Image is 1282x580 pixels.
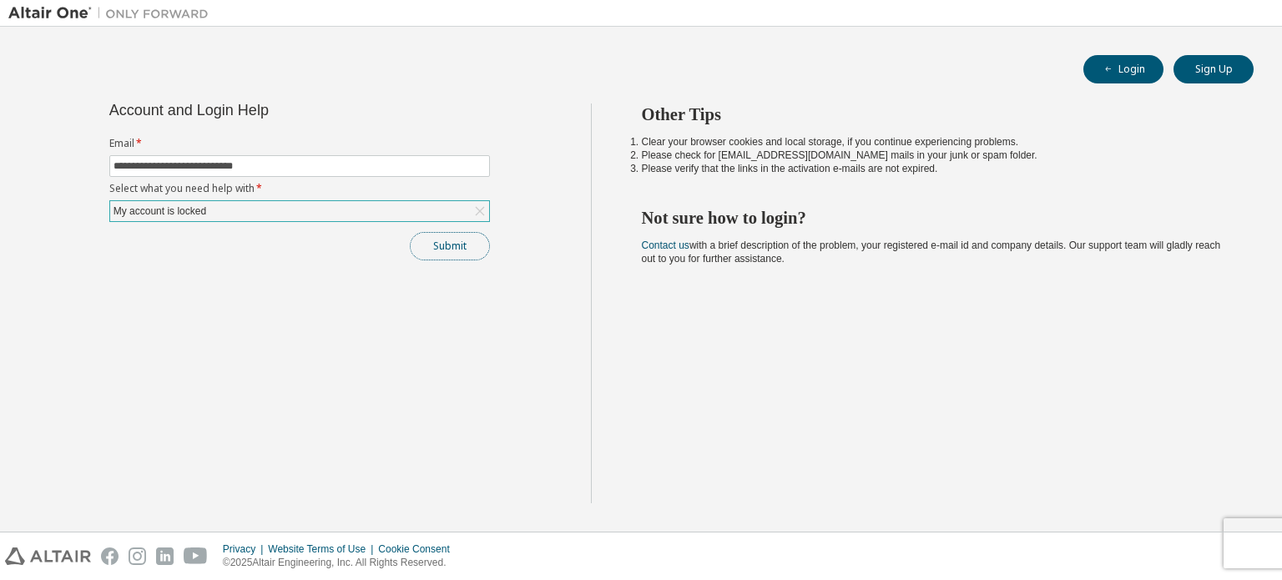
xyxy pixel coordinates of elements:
[5,547,91,565] img: altair_logo.svg
[1173,55,1254,83] button: Sign Up
[378,542,459,556] div: Cookie Consent
[129,547,146,565] img: instagram.svg
[642,103,1224,125] h2: Other Tips
[156,547,174,565] img: linkedin.svg
[642,135,1224,149] li: Clear your browser cookies and local storage, if you continue experiencing problems.
[101,547,119,565] img: facebook.svg
[642,240,689,251] a: Contact us
[268,542,378,556] div: Website Terms of Use
[223,542,268,556] div: Privacy
[1083,55,1163,83] button: Login
[642,162,1224,175] li: Please verify that the links in the activation e-mails are not expired.
[223,556,460,570] p: © 2025 Altair Engineering, Inc. All Rights Reserved.
[8,5,217,22] img: Altair One
[642,207,1224,229] h2: Not sure how to login?
[109,137,490,150] label: Email
[111,202,209,220] div: My account is locked
[109,103,414,117] div: Account and Login Help
[109,182,490,195] label: Select what you need help with
[642,149,1224,162] li: Please check for [EMAIL_ADDRESS][DOMAIN_NAME] mails in your junk or spam folder.
[110,201,489,221] div: My account is locked
[184,547,208,565] img: youtube.svg
[410,232,490,260] button: Submit
[642,240,1221,265] span: with a brief description of the problem, your registered e-mail id and company details. Our suppo...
